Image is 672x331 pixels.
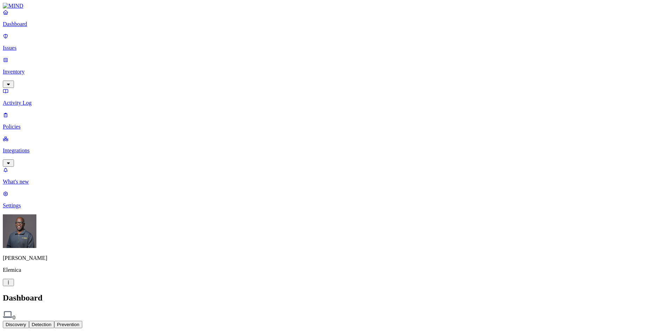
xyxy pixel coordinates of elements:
img: MIND [3,3,23,9]
p: Inventory [3,69,669,75]
a: Policies [3,112,669,130]
p: [PERSON_NAME] [3,255,669,261]
p: Settings [3,202,669,209]
a: Settings [3,191,669,209]
img: svg%3e [3,310,13,319]
a: What's new [3,167,669,185]
p: Policies [3,124,669,130]
a: MIND [3,3,669,9]
a: Activity Log [3,88,669,106]
a: Integrations [3,136,669,166]
button: Detection [29,321,54,328]
span: 0 [13,315,15,320]
a: Inventory [3,57,669,87]
h2: Dashboard [3,293,669,303]
p: What's new [3,179,669,185]
p: Activity Log [3,100,669,106]
img: Gregory Thomas [3,214,36,248]
p: Integrations [3,147,669,154]
button: Discovery [3,321,29,328]
a: Dashboard [3,9,669,27]
a: Issues [3,33,669,51]
button: Prevention [54,321,82,328]
p: Dashboard [3,21,669,27]
p: Elemica [3,267,669,273]
p: Issues [3,45,669,51]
